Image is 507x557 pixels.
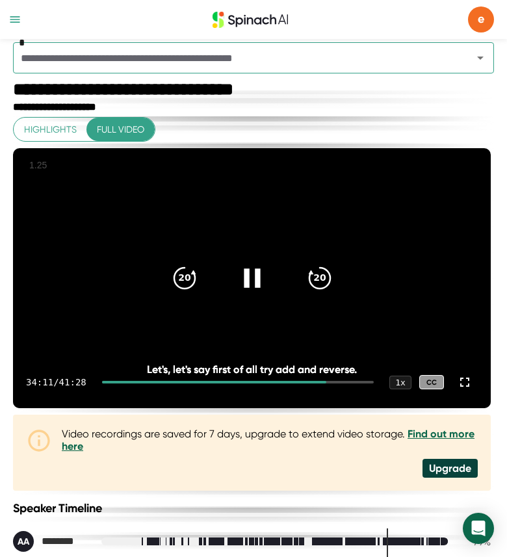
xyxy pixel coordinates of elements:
[62,428,478,452] div: Video recordings are saved for 7 days, upgrade to extend video storage.
[422,459,478,478] div: Upgrade
[62,428,474,452] a: Find out more here
[14,118,87,142] button: Highlights
[13,501,491,515] div: Speaker Timeline
[97,122,144,138] span: Full video
[419,375,444,390] div: CC
[468,6,494,32] span: e
[463,513,494,544] div: Open Intercom Messenger
[13,531,91,552] div: Ali Ajam
[61,363,443,376] div: Let's, let's say first of all try add and reverse.
[458,536,491,548] div: 79 %
[389,376,411,389] div: 1 x
[86,118,155,142] button: Full video
[24,122,77,138] span: Highlights
[471,49,489,67] button: Open
[13,531,34,552] div: AA
[26,377,86,387] div: 34:11 / 41:28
